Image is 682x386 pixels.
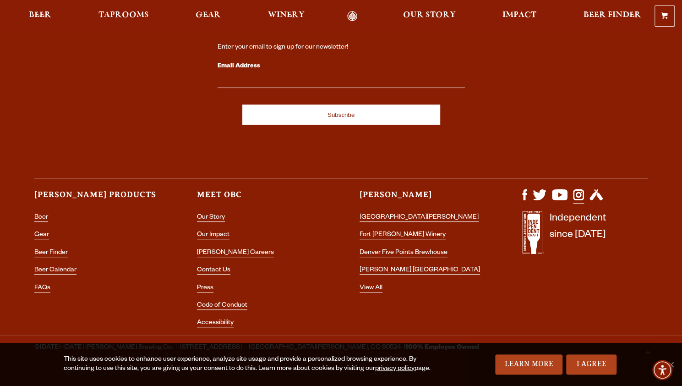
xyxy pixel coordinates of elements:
[64,355,445,374] div: This site uses cookies to enhance user experience, analyze site usage and provide a personalized ...
[550,211,606,259] p: Independent since [DATE]
[360,285,382,292] a: View All
[23,11,57,22] a: Beer
[522,196,527,203] a: Visit us on Facebook
[360,189,486,208] h3: [PERSON_NAME]
[335,11,369,22] a: Odell Home
[375,365,415,373] a: privacy policy
[197,189,323,208] h3: Meet OBC
[197,214,225,222] a: Our Story
[196,11,221,19] span: Gear
[29,11,51,19] span: Beer
[636,340,659,363] a: Scroll to top
[268,11,305,19] span: Winery
[573,196,584,204] a: Visit us on Instagram
[552,196,567,203] a: Visit us on YouTube
[533,196,546,203] a: Visit us on X (formerly Twitter)
[34,267,76,275] a: Beer Calendar
[397,11,462,22] a: Our Story
[262,11,311,22] a: Winery
[93,11,155,22] a: Taprooms
[360,267,480,275] a: [PERSON_NAME] [GEOGRAPHIC_DATA]
[34,249,68,257] a: Beer Finder
[403,11,456,19] span: Our Story
[190,11,227,22] a: Gear
[34,232,49,239] a: Gear
[197,249,274,257] a: [PERSON_NAME] Careers
[197,267,230,275] a: Contact Us
[34,342,479,354] span: ©[DATE]-[DATE] [PERSON_NAME] Brewing Co. · [STREET_ADDRESS] · [GEOGRAPHIC_DATA][PERSON_NAME], CO ...
[502,11,536,19] span: Impact
[197,320,234,327] a: Accessibility
[34,189,160,208] h3: [PERSON_NAME] Products
[566,354,617,375] a: I Agree
[578,11,647,22] a: Beer Finder
[360,249,447,257] a: Denver Five Points Brewhouse
[360,232,446,239] a: Fort [PERSON_NAME] Winery
[242,105,440,125] input: Subscribe
[197,285,213,292] a: Press
[495,354,562,375] a: Learn More
[360,214,479,222] a: [GEOGRAPHIC_DATA][PERSON_NAME]
[98,11,149,19] span: Taprooms
[218,61,465,72] label: Email Address
[652,360,672,380] div: Accessibility Menu
[34,214,48,222] a: Beer
[34,285,50,292] a: FAQs
[197,302,247,310] a: Code of Conduct
[218,43,465,52] div: Enter your email to sign up for our newsletter!
[589,196,603,203] a: Visit us on Untappd
[496,11,542,22] a: Impact
[197,232,229,239] a: Our Impact
[584,11,641,19] span: Beer Finder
